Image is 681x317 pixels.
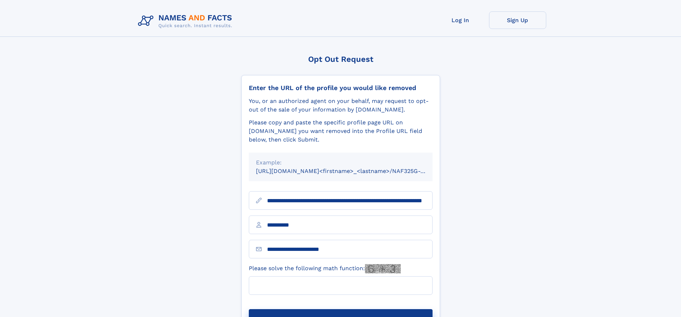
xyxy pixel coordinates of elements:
img: Logo Names and Facts [135,11,238,31]
small: [URL][DOMAIN_NAME]<firstname>_<lastname>/NAF325G-xxxxxxxx [256,168,446,174]
div: You, or an authorized agent on your behalf, may request to opt-out of the sale of your informatio... [249,97,433,114]
div: Please copy and paste the specific profile page URL on [DOMAIN_NAME] you want removed into the Pr... [249,118,433,144]
div: Example: [256,158,425,167]
div: Opt Out Request [241,55,440,64]
div: Enter the URL of the profile you would like removed [249,84,433,92]
label: Please solve the following math function: [249,264,401,273]
a: Sign Up [489,11,546,29]
a: Log In [432,11,489,29]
